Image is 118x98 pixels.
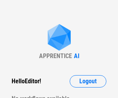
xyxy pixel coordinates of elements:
div: Hello Editor ! [12,75,41,88]
img: Apprentice AI [44,24,75,52]
span: Logout [79,78,97,84]
button: Logout [70,75,106,88]
div: AI [74,52,79,60]
div: APPRENTICE [39,52,72,60]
